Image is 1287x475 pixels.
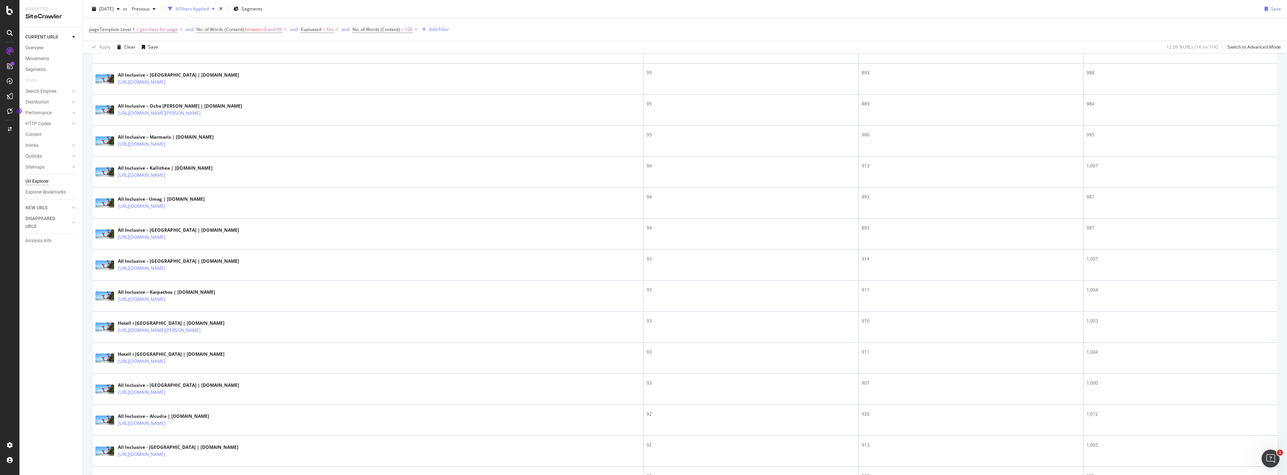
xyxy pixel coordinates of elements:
[99,6,114,12] span: 2025 Sep. 10th
[118,72,239,78] div: All Inclusive – [GEOGRAPHIC_DATA] | [DOMAIN_NAME]
[25,98,70,106] a: Distribution
[95,167,114,177] img: main image
[25,6,77,12] div: Analytics
[25,44,43,52] div: Overview
[646,225,855,231] div: 94
[25,66,46,74] div: Segments
[862,163,1080,169] div: 913
[25,188,77,196] a: Explorer Bookmarks
[646,163,855,169] div: 94
[25,109,70,117] a: Performance
[862,256,1080,262] div: 914
[129,3,159,15] button: Previous
[95,385,114,394] img: main image
[118,289,215,296] div: All Inclusive – Karpathos | [DOMAIN_NAME]
[862,225,1080,231] div: 893
[25,44,77,52] a: Overview
[646,349,855,355] div: 93
[25,215,70,231] a: DISAPPEARED URLS
[1086,132,1275,138] div: 995
[25,33,70,41] a: CURRENT URLS
[25,204,70,212] a: NEW URLS
[118,351,224,358] div: Hotell i [GEOGRAPHIC_DATA] | [DOMAIN_NAME]
[25,87,56,95] div: Search Engines
[118,389,165,396] a: [URL][DOMAIN_NAME]
[196,26,244,33] span: No. of Words (Content)
[118,258,239,265] div: All Inclusive – [GEOGRAPHIC_DATA] | [DOMAIN_NAME]
[118,203,165,210] a: [URL][DOMAIN_NAME]
[25,77,37,84] div: Visits
[242,6,263,12] span: Segments
[301,26,321,33] span: Evaluated
[1271,6,1281,12] div: Save
[95,74,114,84] img: main image
[118,320,233,327] div: Hotell i [GEOGRAPHIC_DATA] | [DOMAIN_NAME]
[646,287,855,293] div: 93
[646,380,855,386] div: 93
[25,98,49,106] div: Distribution
[186,26,193,33] div: and
[95,447,114,456] img: main image
[139,41,158,53] button: Save
[646,194,855,200] div: 94
[118,141,165,148] a: [URL][DOMAIN_NAME]
[118,196,205,203] div: All Inclusive - Umag | [DOMAIN_NAME]
[862,287,1080,293] div: 911
[25,188,66,196] div: Explorer Bookmarks
[862,349,1080,355] div: 911
[89,41,111,53] button: Apply
[118,134,214,141] div: All Inclusive – Marmaris | [DOMAIN_NAME]
[140,24,178,35] span: geo-best-for-page
[95,260,114,270] img: main image
[429,26,449,33] div: Add Filter
[25,120,51,128] div: HTTP Codes
[114,41,135,53] button: Clear
[165,3,218,15] button: 4 Filters Applied
[25,120,70,128] a: HTTP Codes
[646,442,855,448] div: 92
[118,382,239,389] div: All Inclusive – [GEOGRAPHIC_DATA] | [DOMAIN_NAME]
[1086,318,1275,324] div: 1,003
[25,55,77,63] a: Movements
[25,131,77,139] a: Content
[1086,256,1275,262] div: 1,007
[1086,411,1275,417] div: 1,012
[1277,450,1283,456] span: 1
[1086,101,1275,107] div: 984
[264,24,282,35] span: 0 and 99
[118,172,165,179] a: [URL][DOMAIN_NAME]
[118,444,238,451] div: All Inclusive - [GEOGRAPHIC_DATA] | [DOMAIN_NAME]
[95,292,114,301] img: main image
[89,3,123,15] button: [DATE]
[1167,44,1218,50] div: 12.09 % URLs ( 1K on 11K )
[1225,41,1281,53] button: Switch to Advanced Mode
[1262,450,1280,468] iframe: Intercom live chat
[646,132,855,138] div: 95
[862,132,1080,138] div: 900
[175,6,209,12] div: 4 Filters Applied
[25,237,52,245] div: Analysis Info
[218,5,224,13] div: times
[646,411,855,417] div: 92
[25,66,77,74] a: Segments
[118,413,209,420] div: All Inclusive – Alcudia | [DOMAIN_NAME]
[230,3,266,15] button: Segments
[16,108,22,114] div: Tooltip anchor
[118,296,165,303] a: [URL][DOMAIN_NAME]
[95,105,114,115] img: main image
[646,101,855,107] div: 95
[89,26,135,33] span: pageTemplate Level 1
[419,25,449,34] button: Add Filter
[118,265,165,272] a: [URL][DOMAIN_NAME]
[118,358,165,365] a: [URL][DOMAIN_NAME]
[862,380,1080,386] div: 907
[862,318,1080,324] div: 910
[25,215,63,231] div: DISAPPEARED URLS
[25,163,70,171] a: Sitemaps
[862,442,1080,448] div: 913
[25,77,44,84] a: Visits
[352,26,400,33] span: No. of Words (Content)
[646,70,855,76] div: 95
[1086,442,1275,448] div: 1,005
[1086,163,1275,169] div: 1,007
